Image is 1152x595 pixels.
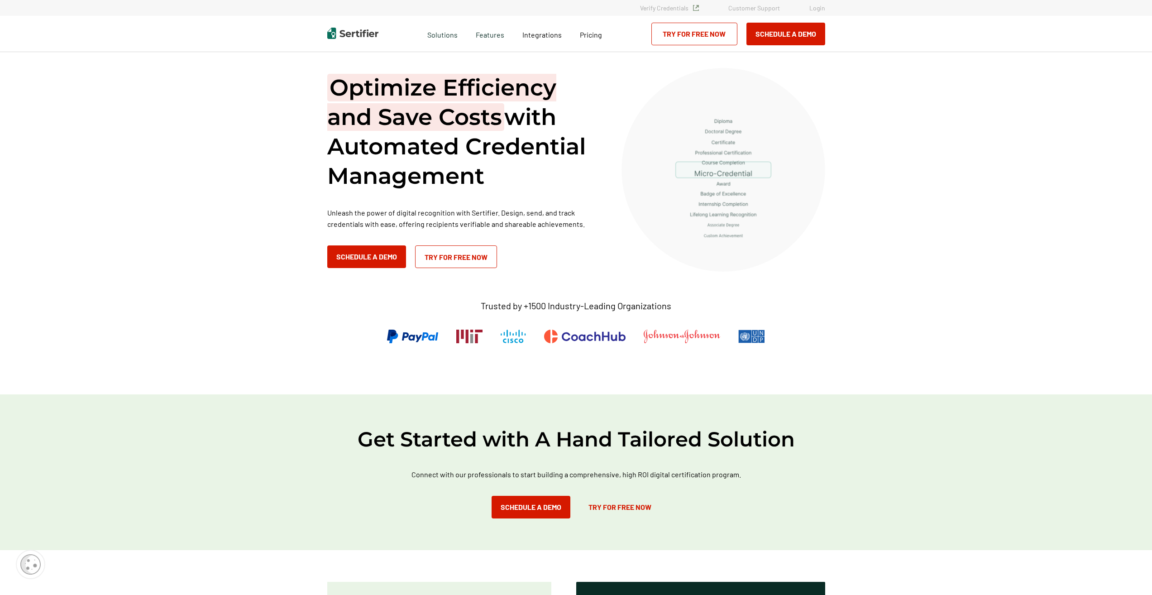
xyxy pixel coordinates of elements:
a: Try for Free Now [415,245,497,268]
button: Schedule a Demo [746,23,825,45]
a: Try for Free Now [579,496,660,518]
a: Try for Free Now [651,23,737,45]
img: Massachusetts Institute of Technology [456,330,483,343]
img: PayPal [387,330,438,343]
p: Unleash the power of digital recognition with Sertifier. Design, send, and track credentials with... [327,207,599,230]
img: Verified [693,5,699,11]
h2: Get Started with A Hand Tailored Solution [305,426,848,452]
span: Optimize Efficiency and Save Costs [327,74,556,131]
span: Integrations [522,30,562,39]
img: Cisco [501,330,526,343]
p: Trusted by +1500 Industry-Leading Organizations [481,300,671,312]
a: Pricing [580,28,602,39]
a: Login [809,4,825,12]
img: UNDP [738,330,765,343]
span: Pricing [580,30,602,39]
a: Verify Credentials [640,4,699,12]
img: Sertifier | Digital Credentialing Platform [327,28,378,39]
button: Schedule a Demo [492,496,570,518]
button: Schedule a Demo [327,245,406,268]
span: Features [476,28,504,39]
p: Connect with our professionals to start building a comprehensive, high ROI digital certification ... [386,469,766,480]
g: Associate Degree [707,223,739,227]
span: Solutions [427,28,458,39]
a: Integrations [522,28,562,39]
img: Johnson & Johnson [644,330,720,343]
h1: with Automated Credential Management [327,73,599,191]
img: Cookie Popup Icon [20,554,41,575]
a: Customer Support [728,4,780,12]
img: CoachHub [544,330,626,343]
